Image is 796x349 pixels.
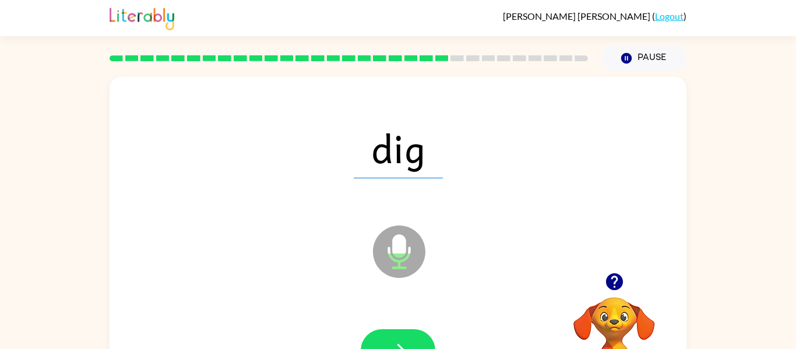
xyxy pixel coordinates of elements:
[110,5,174,30] img: Literably
[503,10,652,22] span: [PERSON_NAME] [PERSON_NAME]
[503,10,686,22] div: ( )
[602,45,686,72] button: Pause
[655,10,684,22] a: Logout
[354,118,443,178] span: dig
